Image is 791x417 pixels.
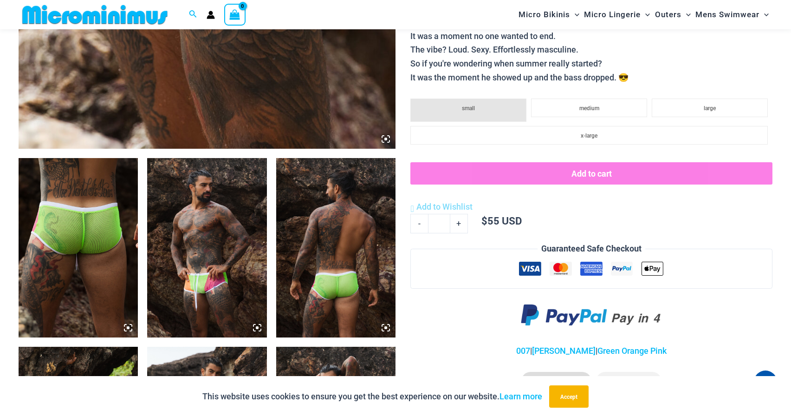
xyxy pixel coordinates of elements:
span: $ [481,214,487,227]
span: small [462,105,475,112]
li: large [652,99,768,117]
span: large [704,105,716,112]
button: Accept [549,385,589,408]
a: + [450,214,468,233]
li: medium [531,99,647,117]
span: Add to Wishlist [416,202,473,212]
legend: Guaranteed Safe Checkout [538,242,645,256]
a: View Shopping Cart, empty [224,4,246,25]
a: Orange [622,346,648,356]
span: Micro Lingerie [584,3,641,26]
a: 007 [516,346,530,356]
li: small [410,99,526,122]
a: OutersMenu ToggleMenu Toggle [653,3,693,26]
li: x-large [410,126,768,145]
bdi: 55 USD [481,214,522,227]
li: Sizing Guide [596,372,661,395]
a: Add to Wishlist [410,200,472,214]
span: Menu Toggle [681,3,691,26]
img: Waikiki High Voltage 007 Trunks 11 [19,158,138,338]
a: Pink [650,346,667,356]
p: | | [410,344,772,358]
a: [PERSON_NAME] [532,346,596,356]
a: Mens SwimwearMenu ToggleMenu Toggle [693,3,771,26]
a: Search icon link [189,9,197,20]
span: Menu Toggle [570,3,579,26]
span: Outers [655,3,681,26]
span: Micro Bikinis [519,3,570,26]
img: Waikiki High Voltage 007 Trunks 07 [147,158,266,338]
a: Account icon link [207,11,215,19]
p: This website uses cookies to ensure you get the best experience on our website. [202,390,542,404]
nav: Site Navigation [515,1,772,28]
span: x-large [581,132,597,139]
a: Micro LingerieMenu ToggleMenu Toggle [582,3,652,26]
span: Mens Swimwear [695,3,759,26]
button: Add to cart [410,162,772,185]
a: - [410,214,428,233]
span: Menu Toggle [759,3,769,26]
input: Product quantity [428,214,450,233]
a: Micro BikinisMenu ToggleMenu Toggle [516,3,582,26]
a: Learn more [499,391,542,401]
li: Fabric Details [521,372,591,395]
img: Waikiki High Voltage 007 Trunks 05 [276,158,395,338]
span: Menu Toggle [641,3,650,26]
a: Green [597,346,620,356]
span: medium [579,105,599,112]
img: MM SHOP LOGO FLAT [19,4,171,25]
